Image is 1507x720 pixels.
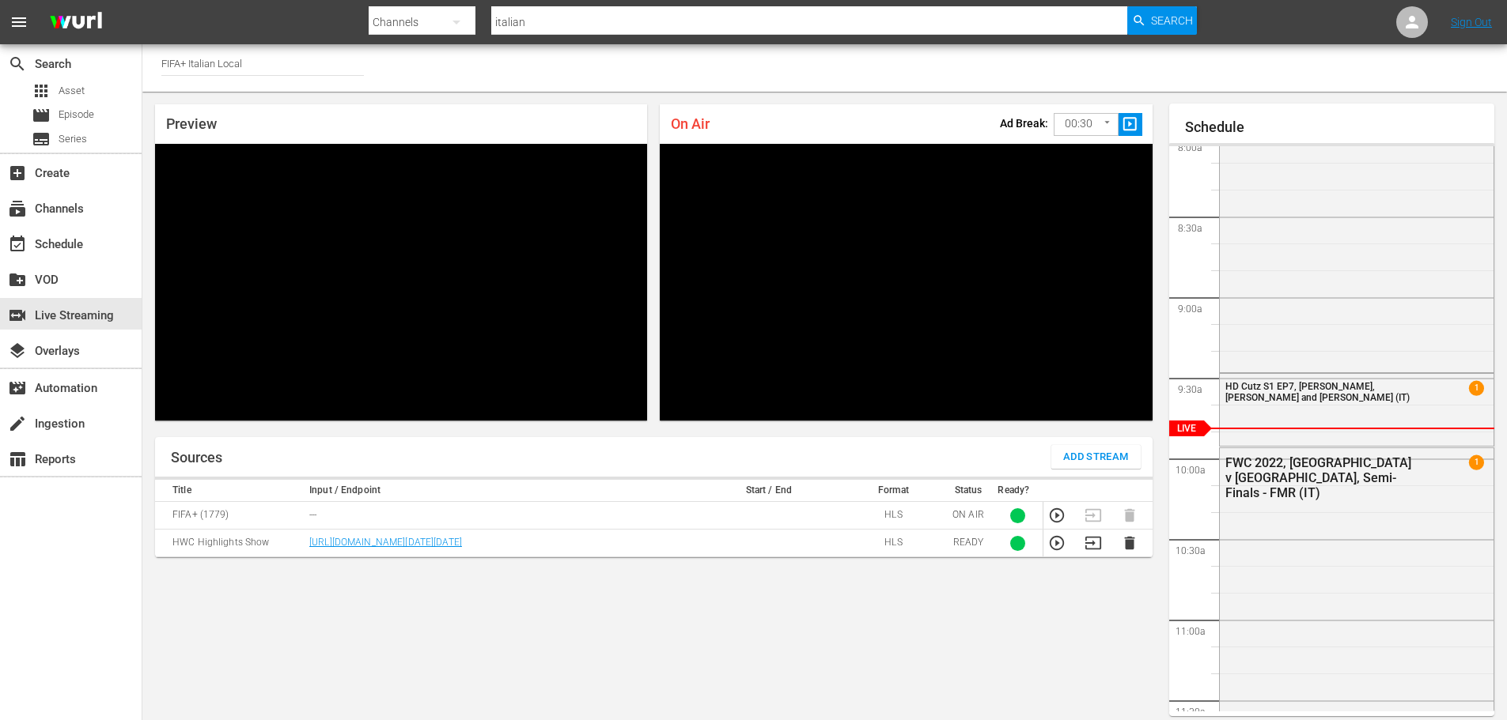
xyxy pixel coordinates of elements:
span: Channels [8,199,27,218]
span: Asset [59,83,85,99]
span: Overlays [8,341,27,360]
span: Automation [8,379,27,398]
span: Search [8,55,27,74]
span: Asset [32,81,51,100]
th: Ready? [993,480,1043,502]
h1: Sources [171,450,222,466]
span: Series [59,131,87,147]
div: Video Player [155,144,647,420]
th: Start / End [694,480,843,502]
span: Episode [59,107,94,123]
div: 00:30 [1054,109,1119,139]
button: Search [1127,6,1197,35]
button: Preview Stream [1048,507,1066,524]
th: Status [943,480,993,502]
span: Live Streaming [8,306,27,325]
td: FIFA+ (1779) [155,502,305,530]
td: HWC Highlights Show [155,530,305,557]
span: menu [9,13,28,32]
span: 1 [1469,380,1484,395]
p: Ad Break: [1000,117,1048,130]
button: Transition [1085,534,1102,552]
th: Input / Endpoint [305,480,694,502]
img: ans4CAIJ8jUAAAAAAAAAAAAAAAAAAAAAAAAgQb4GAAAAAAAAAAAAAAAAAAAAAAAAJMjXAAAAAAAAAAAAAAAAAAAAAAAAgAT5G... [38,4,114,41]
a: Sign Out [1451,16,1492,28]
span: Search [1151,6,1193,35]
span: Add Stream [1063,448,1129,466]
span: Create [8,164,27,183]
th: Title [155,480,305,502]
span: Ingestion [8,414,27,433]
th: Format [843,480,943,502]
div: Video Player [660,144,1152,420]
button: Preview Stream [1048,534,1066,552]
span: Episode [32,106,51,125]
span: Preview [166,115,217,132]
td: --- [305,502,694,530]
td: HLS [843,502,943,530]
span: Schedule [8,235,27,254]
span: slideshow_sharp [1121,115,1139,134]
a: [URL][DOMAIN_NAME][DATE][DATE] [309,537,462,548]
button: Delete [1121,534,1138,552]
span: VOD [8,270,27,289]
h1: Schedule [1185,119,1495,135]
td: READY [943,530,993,557]
td: ON AIR [943,502,993,530]
div: FWC 2022, [GEOGRAPHIC_DATA] v [GEOGRAPHIC_DATA], Semi-Finals - FMR (IT) [1225,455,1416,500]
span: Reports [8,450,27,469]
td: HLS [843,530,943,557]
span: 1 [1469,454,1484,469]
button: Add Stream [1051,445,1141,469]
span: On Air [671,115,710,132]
span: Series [32,130,51,149]
span: HD Cutz S1 EP7, [PERSON_NAME], [PERSON_NAME] and [PERSON_NAME] (IT) [1225,381,1410,403]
